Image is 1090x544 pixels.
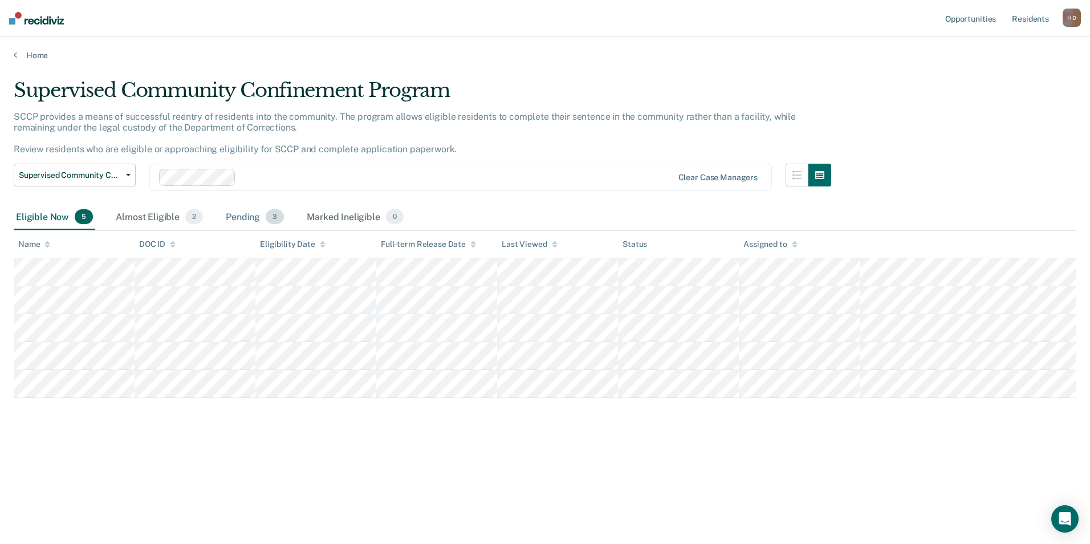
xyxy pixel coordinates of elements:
[223,205,286,230] div: Pending3
[75,209,93,224] span: 5
[381,239,476,249] div: Full-term Release Date
[1063,9,1081,27] button: HD
[139,239,176,249] div: DOC ID
[678,173,758,182] div: Clear case managers
[260,239,326,249] div: Eligibility Date
[185,209,203,224] span: 2
[14,50,1076,60] a: Home
[1051,505,1079,533] div: Open Intercom Messenger
[304,205,406,230] div: Marked Ineligible0
[386,209,404,224] span: 0
[743,239,797,249] div: Assigned to
[19,170,121,180] span: Supervised Community Confinement Program
[14,205,95,230] div: Eligible Now5
[623,239,647,249] div: Status
[9,12,64,25] img: Recidiviz
[18,239,50,249] div: Name
[502,239,557,249] div: Last Viewed
[113,205,205,230] div: Almost Eligible2
[14,79,831,111] div: Supervised Community Confinement Program
[1063,9,1081,27] div: H D
[14,111,796,155] p: SCCP provides a means of successful reentry of residents into the community. The program allows e...
[266,209,284,224] span: 3
[14,164,136,186] button: Supervised Community Confinement Program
